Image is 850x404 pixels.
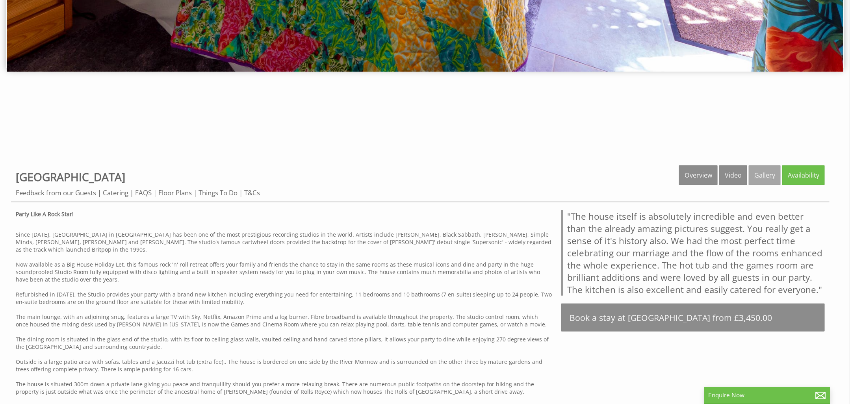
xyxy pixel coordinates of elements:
[749,165,781,185] a: Gallery
[158,188,192,197] a: Floor Plans
[16,188,96,197] a: Feedback from our Guests
[135,188,152,197] a: FAQS
[16,210,74,218] strong: Party Like A Rock Star!
[708,391,826,399] p: Enquire Now
[244,188,260,197] a: T&Cs
[199,188,238,197] a: Things To Do
[561,304,825,332] a: Book a stay at [GEOGRAPHIC_DATA] from £3,450.00
[103,188,128,197] a: Catering
[16,169,125,184] a: [GEOGRAPHIC_DATA]
[782,165,825,185] a: Availability
[561,210,825,296] blockquote: "The house itself is absolutely incredible and even better than the already amazing pictures sugg...
[5,95,845,154] iframe: Customer reviews powered by Trustpilot
[679,165,718,185] a: Overview
[719,165,747,185] a: Video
